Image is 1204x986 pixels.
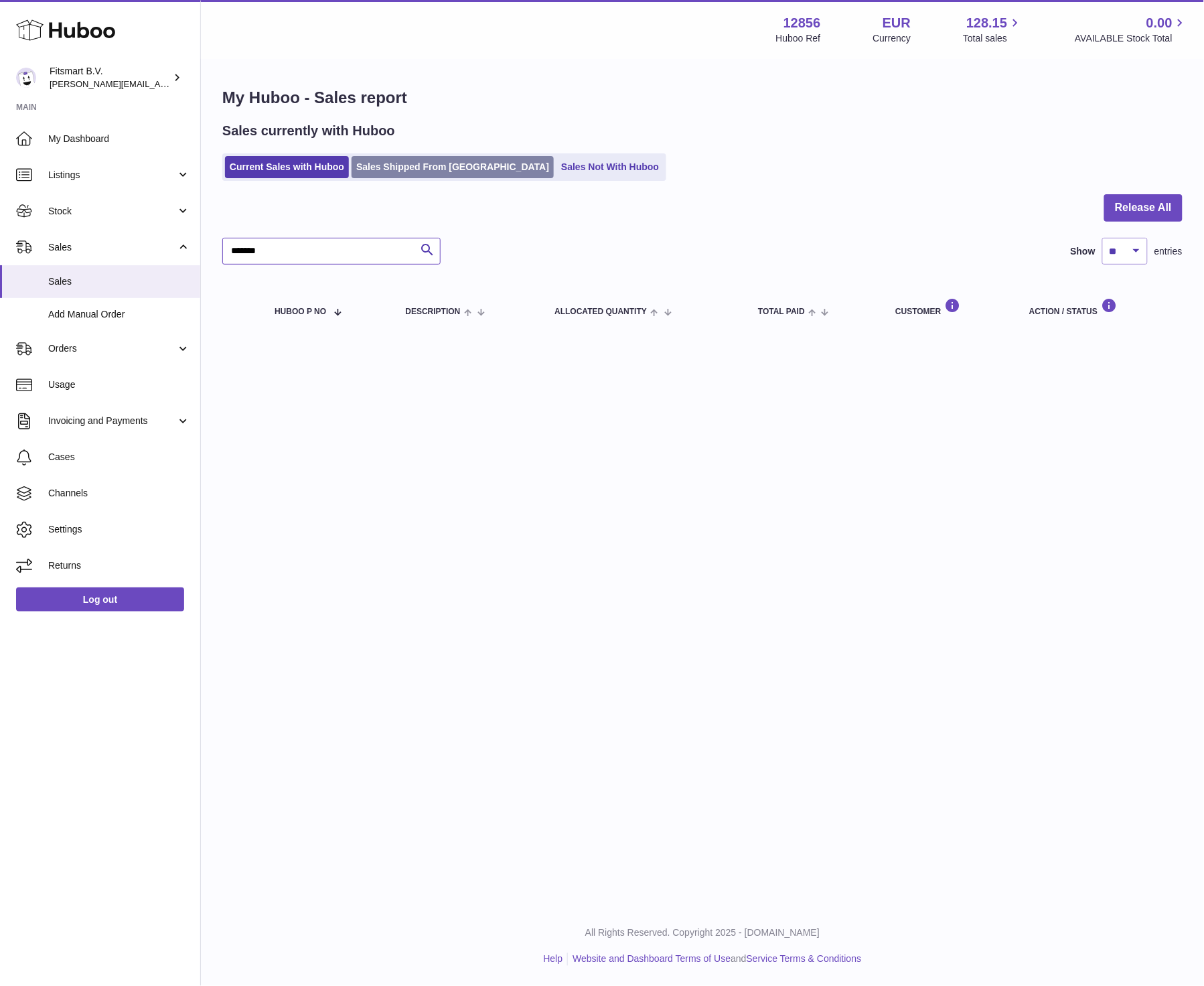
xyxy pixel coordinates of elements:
li: and [568,953,861,966]
span: Stock [48,205,176,218]
span: ALLOCATED Quantity [554,307,647,316]
a: Help [544,954,563,965]
span: Total sales [963,32,1023,45]
a: Service Terms & Conditions [747,954,862,965]
div: Action / Status [1029,298,1169,316]
span: 0.00 [1146,14,1173,32]
span: Channels [48,487,190,500]
a: 0.00 AVAILABLE Stock Total [1075,14,1188,45]
span: Orders [48,342,176,355]
span: Listings [48,169,176,182]
span: AVAILABLE Stock Total [1075,32,1188,45]
span: Huboo P no [275,307,326,316]
label: Show [1071,245,1096,258]
strong: EUR [883,14,911,32]
span: Settings [48,523,190,536]
a: Website and Dashboard Terms of Use [573,954,731,965]
span: Sales [48,241,176,254]
p: All Rights Reserved. Copyright 2025 - [DOMAIN_NAME] [212,927,1193,940]
span: Cases [48,451,190,464]
div: Customer [895,298,1002,316]
span: 128.15 [966,14,1007,32]
button: Release All [1104,194,1183,222]
strong: 12856 [783,14,821,32]
span: Invoicing and Payments [48,415,176,427]
span: Total paid [758,307,805,316]
span: Usage [48,378,190,391]
img: jonathan@leaderoo.com [16,68,36,88]
span: entries [1154,245,1183,258]
div: Currency [873,32,911,45]
span: [PERSON_NAME][EMAIL_ADDRESS][DOMAIN_NAME] [50,78,269,89]
a: Current Sales with Huboo [225,156,349,178]
span: Description [406,307,461,316]
a: Log out [16,587,184,612]
a: Sales Shipped From [GEOGRAPHIC_DATA] [352,156,554,178]
span: My Dashboard [48,133,190,145]
h1: My Huboo - Sales report [222,87,1183,109]
span: Returns [48,559,190,572]
span: Sales [48,275,190,288]
div: Huboo Ref [776,32,821,45]
div: Fitsmart B.V. [50,65,170,90]
a: 128.15 Total sales [963,14,1023,45]
h2: Sales currently with Huboo [222,122,395,140]
span: Add Manual Order [48,308,190,321]
a: Sales Not With Huboo [556,156,664,178]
